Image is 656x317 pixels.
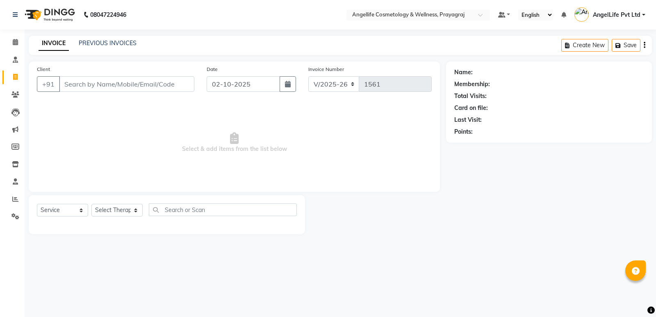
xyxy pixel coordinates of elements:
a: INVOICE [39,36,69,51]
button: Create New [561,39,608,52]
img: logo [21,3,77,26]
button: Save [612,39,640,52]
div: Name: [454,68,473,77]
div: Last Visit: [454,116,482,124]
input: Search by Name/Mobile/Email/Code [59,76,194,92]
label: Client [37,66,50,73]
div: Membership: [454,80,490,89]
span: AngelLife Pvt Ltd [593,11,640,19]
a: PREVIOUS INVOICES [79,39,137,47]
img: AngelLife Pvt Ltd [574,7,589,22]
div: Points: [454,128,473,136]
span: Select & add items from the list below [37,102,432,184]
div: Total Visits: [454,92,487,100]
button: +91 [37,76,60,92]
input: Search or Scan [149,203,297,216]
label: Date [207,66,218,73]
label: Invoice Number [308,66,344,73]
b: 08047224946 [90,3,126,26]
div: Card on file: [454,104,488,112]
iframe: chat widget [622,284,648,309]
